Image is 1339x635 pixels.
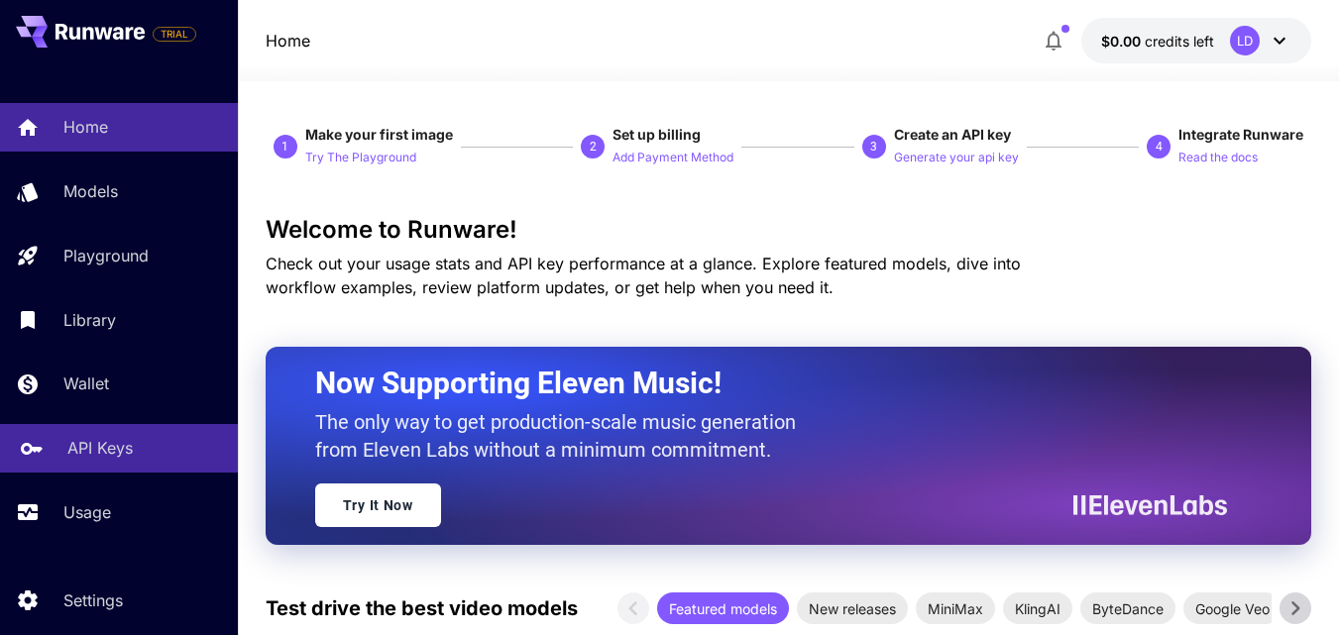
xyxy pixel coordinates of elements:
[315,408,811,464] p: The only way to get production-scale music generation from Eleven Labs without a minimum commitment.
[1145,33,1214,50] span: credits left
[797,598,908,619] span: New releases
[154,27,195,42] span: TRIAL
[315,483,441,527] a: Try It Now
[797,592,908,624] div: New releases
[153,22,196,46] span: Add your payment card to enable full platform functionality.
[1183,598,1282,619] span: Google Veo
[1156,138,1163,156] p: 4
[63,115,108,139] p: Home
[266,29,310,53] a: Home
[870,138,877,156] p: 3
[1178,145,1258,168] button: Read the docs
[305,149,416,167] p: Try The Playground
[613,145,733,168] button: Add Payment Method
[1101,31,1214,52] div: $0.00
[281,138,288,156] p: 1
[305,126,453,143] span: Make your first image
[1080,592,1175,624] div: ByteDance
[1178,149,1258,167] p: Read the docs
[305,145,416,168] button: Try The Playground
[1230,26,1260,55] div: LD
[613,149,733,167] p: Add Payment Method
[1101,33,1145,50] span: $0.00
[266,593,578,623] p: Test drive the best video models
[63,308,116,332] p: Library
[1178,126,1303,143] span: Integrate Runware
[1003,592,1072,624] div: KlingAI
[266,216,1311,244] h3: Welcome to Runware!
[916,598,995,619] span: MiniMax
[266,29,310,53] nav: breadcrumb
[657,598,789,619] span: Featured models
[590,138,597,156] p: 2
[266,254,1021,297] span: Check out your usage stats and API key performance at a glance. Explore featured models, dive int...
[63,179,118,203] p: Models
[1081,18,1311,63] button: $0.00LD
[63,244,149,267] p: Playground
[63,588,123,612] p: Settings
[613,126,701,143] span: Set up billing
[63,500,111,524] p: Usage
[315,365,1212,402] h2: Now Supporting Eleven Music!
[1183,592,1282,624] div: Google Veo
[894,126,1011,143] span: Create an API key
[67,436,133,460] p: API Keys
[657,592,789,624] div: Featured models
[1080,598,1175,619] span: ByteDance
[1003,598,1072,619] span: KlingAI
[894,145,1019,168] button: Generate your api key
[63,371,109,395] p: Wallet
[894,149,1019,167] p: Generate your api key
[916,592,995,624] div: MiniMax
